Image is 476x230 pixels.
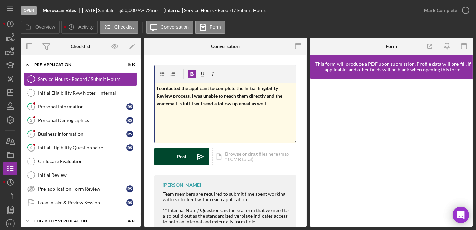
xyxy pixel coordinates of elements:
div: 9 % [138,8,144,13]
tspan: 4 [30,145,33,150]
div: Service Hours - Record / Submit Hours [38,76,137,82]
label: Form [210,24,221,30]
div: Childcare Evaluation [38,159,137,164]
tspan: 2 [30,118,32,122]
div: Post [177,148,186,165]
div: Pre-application Form Review [38,186,126,192]
label: Overview [35,24,55,30]
div: Pre-Application [34,63,118,67]
div: Initial Review [38,172,137,178]
div: Team members are required to submit time spent working with each client within each application. [163,191,290,202]
a: 2Personal DemographicsRS [24,113,137,127]
button: Overview [21,21,60,34]
span: $50,000 [119,7,137,13]
div: Loan Intake & Review Session [38,200,126,205]
div: [DATE] Samlali [82,8,119,13]
button: Mark Complete [417,3,473,17]
button: Conversation [146,21,194,34]
button: Form [195,21,225,34]
label: Conversation [161,24,189,30]
div: ** Internal Note / Questions: is there a form that we need to also build out as the standardized ... [163,208,290,224]
strong: I contacted the applicant to complete the Initial Eligibility Review process. I was unable to rea... [157,85,283,107]
a: Service Hours - Record / Submit Hours [24,72,137,86]
div: Business Information [38,131,126,137]
b: Moroccan Bites [42,8,76,13]
button: Post [154,148,209,165]
div: R S [126,144,133,151]
label: Activity [78,24,93,30]
div: Form [386,44,397,49]
a: Initial Eligibility Rvw Notes - Internal [24,86,137,100]
a: 4Initial Eligibility QuestionnaireRS [24,141,137,155]
div: [Internal] Service Hours - Record / Submit Hours [163,8,266,13]
div: Open Intercom Messenger [453,207,469,223]
a: Childcare Evaluation [24,155,137,168]
div: This form will produce a PDF upon submission. Profile data will pre-fill, if applicable, and othe... [314,61,473,72]
div: Eligibility Verification [34,219,118,223]
a: 1Personal InformationRS [24,100,137,113]
div: R S [126,131,133,137]
div: 72 mo [145,8,158,13]
tspan: 3 [30,132,32,136]
text: LC [8,222,12,226]
label: Checklist [114,24,134,30]
div: R S [126,117,133,124]
a: 3Business InformationRS [24,127,137,141]
button: Activity [61,21,98,34]
div: Initial Eligibility Questionnaire [38,145,126,150]
div: Initial Eligibility Rvw Notes - Internal [38,90,137,96]
tspan: 1 [30,104,32,109]
div: Mark Complete [424,3,457,17]
iframe: Lenderfit form [317,86,467,220]
div: R S [126,103,133,110]
div: R S [126,185,133,192]
div: Conversation [211,44,240,49]
div: Personal Information [38,104,126,109]
div: 0 / 13 [123,219,135,223]
div: Personal Demographics [38,118,126,123]
div: [PERSON_NAME] [163,182,201,188]
a: Loan Intake & Review SessionRS [24,196,137,209]
a: Pre-application Form ReviewRS [24,182,137,196]
div: Open [21,6,37,15]
a: Initial Review [24,168,137,182]
button: Checklist [100,21,138,34]
div: Checklist [71,44,90,49]
div: 0 / 10 [123,63,135,67]
div: R S [126,199,133,206]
